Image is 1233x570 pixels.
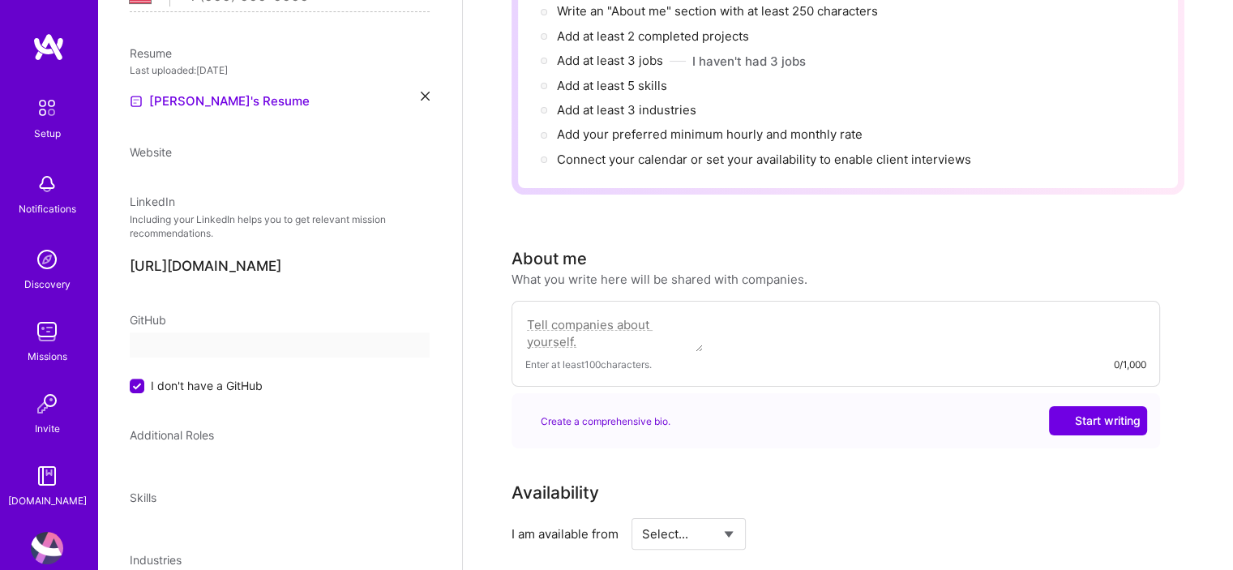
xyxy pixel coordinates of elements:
[30,91,64,125] img: setup
[1114,356,1146,373] div: 0/1,000
[27,532,67,564] a: User Avatar
[32,32,65,62] img: logo
[557,152,971,167] span: Connect your calendar or set your availability to enable client interviews
[557,78,667,93] span: Add at least 5 skills
[130,553,182,567] span: Industries
[31,168,63,200] img: bell
[557,53,663,68] span: Add at least 3 jobs
[130,313,166,327] span: GitHub
[31,532,63,564] img: User Avatar
[130,428,214,442] span: Additional Roles
[512,525,619,542] div: I am available from
[557,3,881,19] span: Write an "About me" section with at least 250 characters
[1055,413,1141,429] span: Start writing
[557,126,863,142] span: Add your preferred minimum hourly and monthly rate
[31,315,63,348] img: teamwork
[28,348,67,365] div: Missions
[130,46,172,60] span: Resume
[130,195,175,208] span: LinkedIn
[130,95,143,108] img: Resume
[1049,406,1147,435] button: Start writing
[130,491,156,504] span: Skills
[24,276,71,293] div: Discovery
[525,356,652,373] span: Enter at least 100 characters.
[130,92,310,111] a: [PERSON_NAME]'s Resume
[512,246,587,271] div: About me
[421,92,430,101] i: icon Close
[31,460,63,492] img: guide book
[524,413,670,430] div: Create a comprehensive bio.
[151,377,263,394] span: I don't have a GitHub
[130,145,172,159] span: Website
[31,388,63,420] img: Invite
[557,28,749,44] span: Add at least 2 completed projects
[512,481,599,505] div: Availability
[557,102,696,118] span: Add at least 3 industries
[31,243,63,276] img: discovery
[1055,415,1067,426] i: icon CrystalBallWhite
[130,213,430,241] p: Including your LinkedIn helps you to get relevant mission recommendations.
[692,53,806,70] button: I haven't had 3 jobs
[19,200,76,217] div: Notifications
[35,420,60,437] div: Invite
[130,62,430,79] div: Last uploaded: [DATE]
[8,492,87,509] div: [DOMAIN_NAME]
[524,416,534,426] i: icon SuggestedTeams
[34,125,61,142] div: Setup
[512,271,807,288] div: What you write here will be shared with companies.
